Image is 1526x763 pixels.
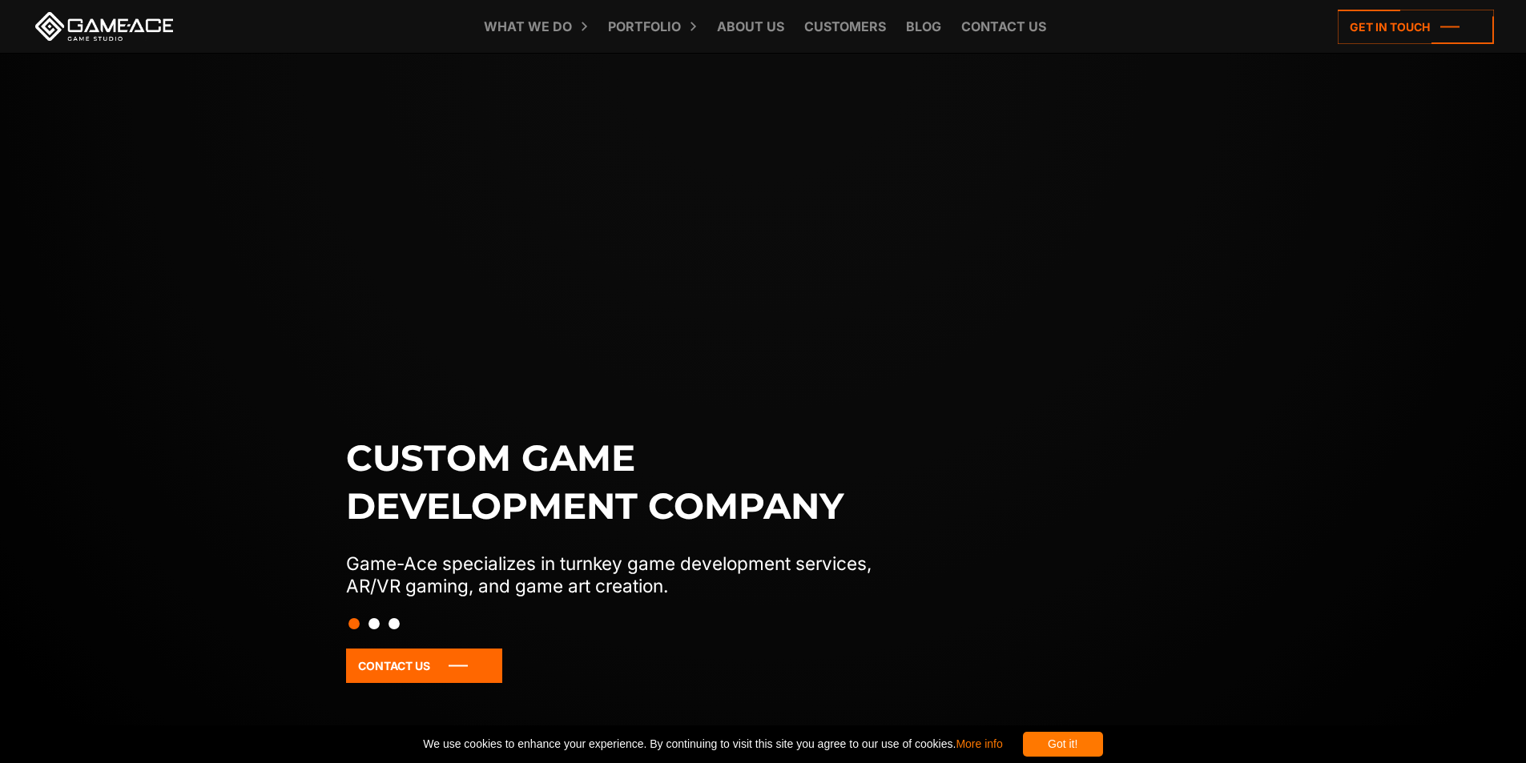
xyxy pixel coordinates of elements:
[368,610,380,637] button: Slide 2
[389,610,400,637] button: Slide 3
[346,552,905,597] p: Game-Ace specializes in turnkey game development services, AR/VR gaming, and game art creation.
[1023,732,1103,757] div: Got it!
[956,737,1002,750] a: More info
[348,610,360,637] button: Slide 1
[423,732,1002,757] span: We use cookies to enhance your experience. By continuing to visit this site you agree to our use ...
[346,649,502,683] a: Contact Us
[346,434,905,530] h1: Custom game development company
[1338,10,1494,44] a: Get in touch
